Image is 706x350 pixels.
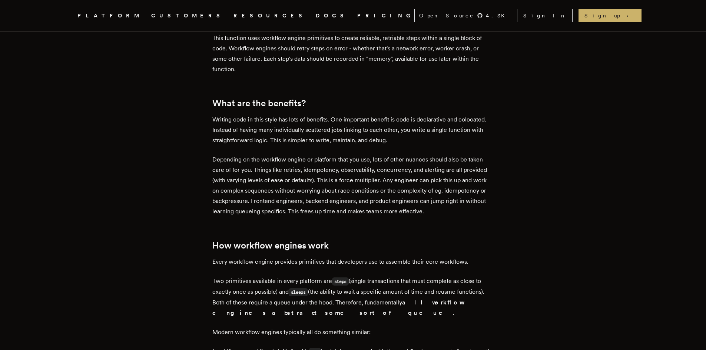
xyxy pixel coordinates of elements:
a: DOCS [316,11,348,20]
p: Every workflow engine provides primitives that developers use to assemble their core workflows. [212,257,494,267]
code: sleeps [289,288,308,296]
span: → [623,12,636,19]
p: Two primitives available in every platform are (single transactions that must complete as close t... [212,276,494,318]
button: RESOURCES [233,11,307,20]
span: Open Source [419,12,474,19]
p: Modern workflow engines typically all do something similar: [212,327,494,337]
span: 4.3 K [486,12,509,19]
h2: How workflow engines work [212,240,494,251]
h2: What are the benefits? [212,98,494,109]
a: Sign In [517,9,573,22]
strong: all workflow engines abstract some sort of queue [212,299,462,316]
a: Sign up [579,9,642,22]
a: CUSTOMERS [151,11,225,20]
code: steps [332,277,349,286]
p: This function uses workflow engine primitives to create reliable, retriable steps within a single... [212,33,494,74]
a: PRICING [357,11,414,20]
button: PLATFORM [77,11,142,20]
p: Depending on the workflow engine or platform that you use, lots of other nuances should also be t... [212,154,494,217]
p: Writing code in this style has lots of benefits. One important benefit is code is declarative and... [212,114,494,146]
